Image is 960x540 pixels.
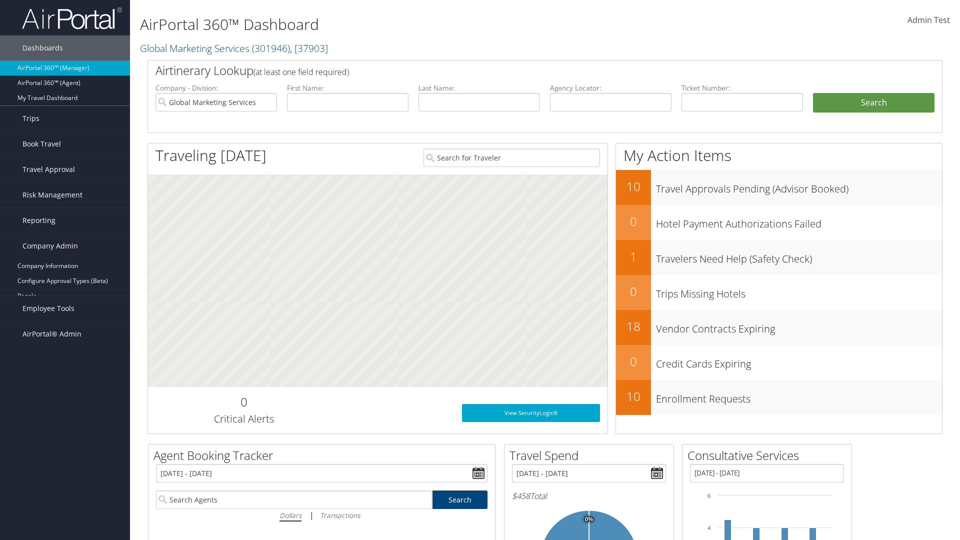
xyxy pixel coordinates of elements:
[616,145,942,166] h1: My Action Items
[253,66,349,77] span: (at least one field required)
[252,41,290,55] span: ( 301946 )
[656,177,942,196] h3: Travel Approvals Pending (Advisor Booked)
[432,490,488,509] a: Search
[616,388,651,405] h2: 10
[656,282,942,301] h3: Trips Missing Hotels
[616,178,651,195] h2: 10
[707,525,710,531] tspan: 4
[22,182,82,207] span: Risk Management
[156,490,432,509] input: Search Agents
[616,353,651,370] h2: 0
[687,447,851,464] h2: Consultative Services
[22,321,81,346] span: AirPortal® Admin
[155,145,266,166] h1: Traveling [DATE]
[140,41,328,55] a: Global Marketing Services
[509,447,673,464] h2: Travel Spend
[155,412,332,426] h3: Critical Alerts
[22,296,74,321] span: Employee Tools
[462,404,600,422] a: View SecurityLogic®
[656,317,942,336] h3: Vendor Contracts Expiring
[656,247,942,266] h3: Travelers Need Help (Safety Check)
[616,283,651,300] h2: 0
[22,233,78,258] span: Company Admin
[907,14,950,25] span: Admin Test
[155,393,332,410] h2: 0
[156,509,487,521] div: |
[707,493,710,499] tspan: 6
[813,93,934,113] button: Search
[616,345,942,380] a: 0Credit Cards Expiring
[656,387,942,406] h3: Enrollment Requests
[585,516,593,522] tspan: 0%
[140,14,680,35] h1: AirPortal 360™ Dashboard
[616,248,651,265] h2: 1
[681,83,803,93] label: Ticket Number:
[320,510,360,520] i: Transactions
[22,208,55,233] span: Reporting
[22,131,61,156] span: Book Travel
[22,6,122,30] img: airportal-logo.png
[22,35,63,60] span: Dashboards
[512,490,530,501] span: $458
[155,62,868,79] h2: Airtinerary Lookup
[155,83,277,93] label: Company - Division:
[22,106,39,131] span: Trips
[616,205,942,240] a: 0Hotel Payment Authorizations Failed
[616,170,942,205] a: 10Travel Approvals Pending (Advisor Booked)
[616,240,942,275] a: 1Travelers Need Help (Safety Check)
[907,5,950,36] a: Admin Test
[153,447,495,464] h2: Agent Booking Tracker
[656,352,942,371] h3: Credit Cards Expiring
[616,318,651,335] h2: 18
[279,510,301,520] i: Dollars
[550,83,671,93] label: Agency Locator:
[616,275,942,310] a: 0Trips Missing Hotels
[22,157,75,182] span: Travel Approval
[423,148,600,167] input: Search for Traveler
[512,490,666,501] h6: Total
[616,380,942,415] a: 10Enrollment Requests
[616,310,942,345] a: 18Vendor Contracts Expiring
[656,212,942,231] h3: Hotel Payment Authorizations Failed
[418,83,540,93] label: Last Name:
[290,41,328,55] span: , [ 37903 ]
[616,213,651,230] h2: 0
[287,83,408,93] label: First Name:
